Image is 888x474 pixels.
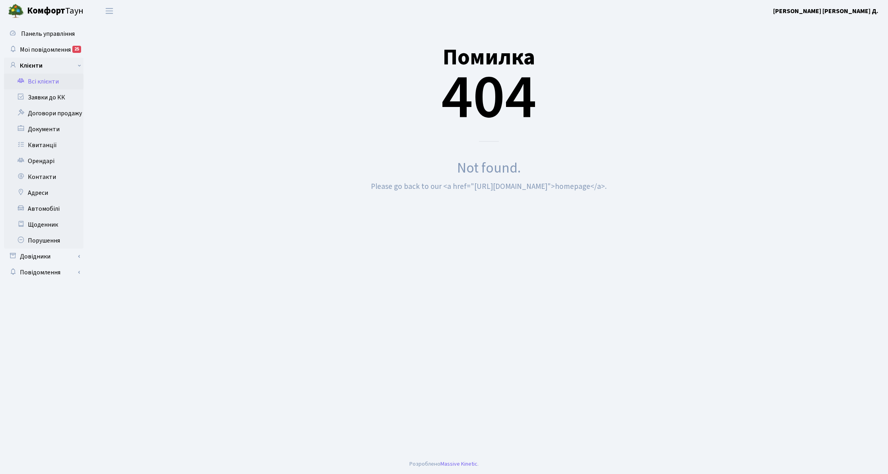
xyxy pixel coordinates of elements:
[4,42,83,58] a: Мої повідомлення25
[409,460,479,468] div: Розроблено .
[4,121,83,137] a: Документи
[21,29,75,38] span: Панель управління
[27,4,65,17] b: Комфорт
[371,181,607,192] small: Please go back to our <a href="[URL][DOMAIN_NAME]">homepage</a>.
[101,25,876,142] div: 404
[4,169,83,185] a: Контакти
[4,233,83,249] a: Порушення
[99,4,119,17] button: Переключити навігацію
[4,58,83,74] a: Клієнти
[773,7,878,16] b: [PERSON_NAME] [PERSON_NAME] Д.
[773,6,878,16] a: [PERSON_NAME] [PERSON_NAME] Д.
[101,157,876,179] div: Not found.
[4,217,83,233] a: Щоденник
[8,3,24,19] img: logo.png
[443,42,535,73] small: Помилка
[4,153,83,169] a: Орендарі
[72,46,81,53] div: 25
[4,137,83,153] a: Квитанції
[4,74,83,89] a: Всі клієнти
[4,201,83,217] a: Автомобілі
[4,249,83,264] a: Довідники
[4,105,83,121] a: Договори продажу
[27,4,83,18] span: Таун
[4,185,83,201] a: Адреси
[440,460,477,468] a: Massive Kinetic
[4,26,83,42] a: Панель управління
[20,45,71,54] span: Мої повідомлення
[4,89,83,105] a: Заявки до КК
[4,264,83,280] a: Повідомлення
